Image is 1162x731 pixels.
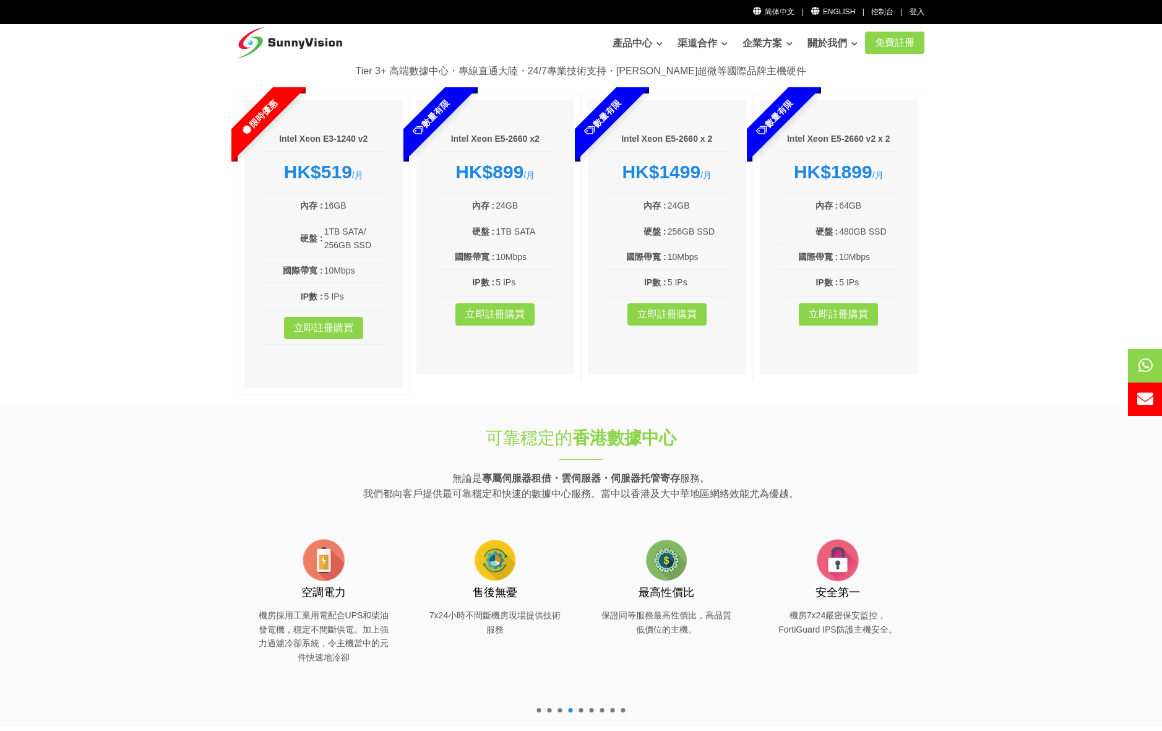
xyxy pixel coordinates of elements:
td: 16GB [324,198,384,213]
strong: HK$519 [284,162,352,182]
a: 立即註冊購買 [455,303,535,326]
a: 產品中心 [613,31,663,56]
img: flat-battery.png [299,535,348,585]
strong: 專屬伺服器租借・雲伺服器・伺服器托管寄存 [482,473,680,483]
img: flat-security.png [813,535,863,585]
h1: 可靠穩定的 [375,426,787,450]
h6: Intel Xeon E5-2660 v2 x 2 [778,133,900,145]
b: 內存 : [472,201,495,210]
a: 简体中文 [752,7,794,16]
td: 256GB SSD [667,224,728,239]
td: 5 IPs [495,275,556,290]
img: flat-cog-cycle.png [470,535,520,585]
td: 5 IPs [324,289,384,304]
b: 國際帶寬 : [626,252,666,262]
b: 國際帶寬 : [455,252,495,262]
a: 立即註冊購買 [284,317,363,339]
h6: Intel Xeon E3-1240 v2 [263,133,384,145]
a: 渠道合作 [678,31,728,56]
b: 硬盤 : [472,227,495,236]
strong: HK$899 [455,162,523,182]
b: 內存 : [300,201,323,210]
a: 立即註冊購買 [627,303,707,326]
h3: 空調電力 [256,585,391,600]
li: | [801,6,803,18]
h3: 最高性價比 [599,585,734,600]
p: 7x24小時不間斷機房現場提供技術服務 [428,608,562,636]
a: 企業方案 [742,31,793,56]
span: 數量有限 [379,66,483,170]
li: | [901,6,903,18]
p: 機房7x24嚴密保安監控，FortiGuard IPS防護主機安全。 [770,608,905,636]
li: | [863,6,864,18]
td: 1TB SATA/ 256GB SSD [324,224,384,253]
div: /月 [435,161,556,183]
a: 立即註冊購買 [799,303,878,326]
h3: 安全第一 [770,585,905,600]
td: 10Mbps [667,249,728,264]
b: 硬盤 : [300,233,323,243]
h6: Intel Xeon E5-2660 x2 [435,133,556,145]
a: 免費註冊 [865,32,924,54]
b: 硬盤 : [643,227,666,236]
span: 限時優惠 [207,66,311,170]
span: 數量有限 [551,66,655,170]
b: 國際帶寬 : [798,252,838,262]
div: /月 [263,161,384,183]
a: 登入 [910,7,924,16]
b: 國際帶寬 : [283,266,323,275]
td: 10Mbps [838,249,899,264]
a: 關於我們 [807,31,858,56]
h6: Intel Xeon E5-2660 x 2 [606,133,728,145]
strong: HK$1899 [794,162,872,182]
img: flat-price.png [642,535,691,585]
div: /月 [778,161,900,183]
strong: HK$1499 [622,162,700,182]
span: 數量有限 [722,66,826,170]
b: IP數 : [472,277,494,287]
td: 5 IPs [667,275,728,290]
p: 機房採用工業用電配合UPS和柴油發電機，穩定不間斷供電。加上強力過濾冷卻系統，令主機當中的元件快速地冷卻 [256,608,391,664]
td: 480GB SSD [838,224,899,239]
b: IP數 : [816,277,838,287]
b: IP數 : [301,292,323,301]
b: 硬盤 : [816,227,838,236]
td: 5 IPs [838,275,899,290]
b: 內存 : [643,201,666,210]
div: /月 [606,161,728,183]
strong: 香港數據中心 [572,428,676,448]
p: 保證同等服務最高性價比，高品質低價位的主機。 [599,608,734,636]
b: 內存 : [816,201,838,210]
p: Tier 3+ 高端數據中心・專線直通大陸・24/7專業技術支持・[PERSON_NAME]超微等國際品牌主機硬件 [238,63,924,79]
p: 無論是 服務。 我們都向客戶提供最可靠穩定和快速的數據中心服務。當中以香港及大中華地區網絡效能尤為優越。 [238,470,924,502]
td: 10Mbps [324,263,384,278]
a: English [810,7,855,16]
td: 64GB [838,198,899,213]
b: IP數 : [644,277,666,287]
h3: 售後無憂 [428,585,562,600]
td: 1TB SATA [495,224,556,239]
td: 24GB [495,198,556,213]
td: 10Mbps [495,249,556,264]
a: 控制台 [871,7,893,16]
td: 24GB [667,198,728,213]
